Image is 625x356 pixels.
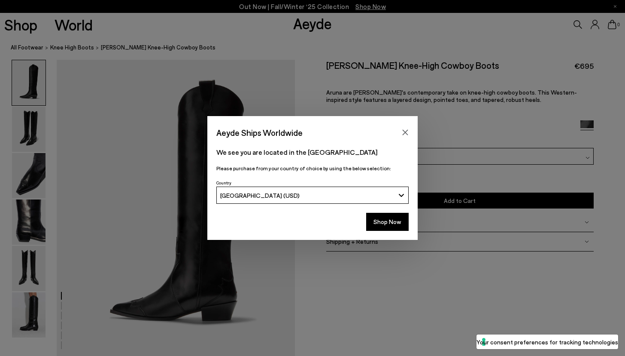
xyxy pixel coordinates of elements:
[476,335,618,349] button: Your consent preferences for tracking technologies
[216,180,231,185] span: Country
[220,192,300,199] span: [GEOGRAPHIC_DATA] (USD)
[366,213,409,231] button: Shop Now
[476,338,618,347] label: Your consent preferences for tracking technologies
[216,164,409,172] p: Please purchase from your country of choice by using the below selection:
[216,147,409,157] p: We see you are located in the [GEOGRAPHIC_DATA]
[399,126,412,139] button: Close
[216,125,303,140] span: Aeyde Ships Worldwide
